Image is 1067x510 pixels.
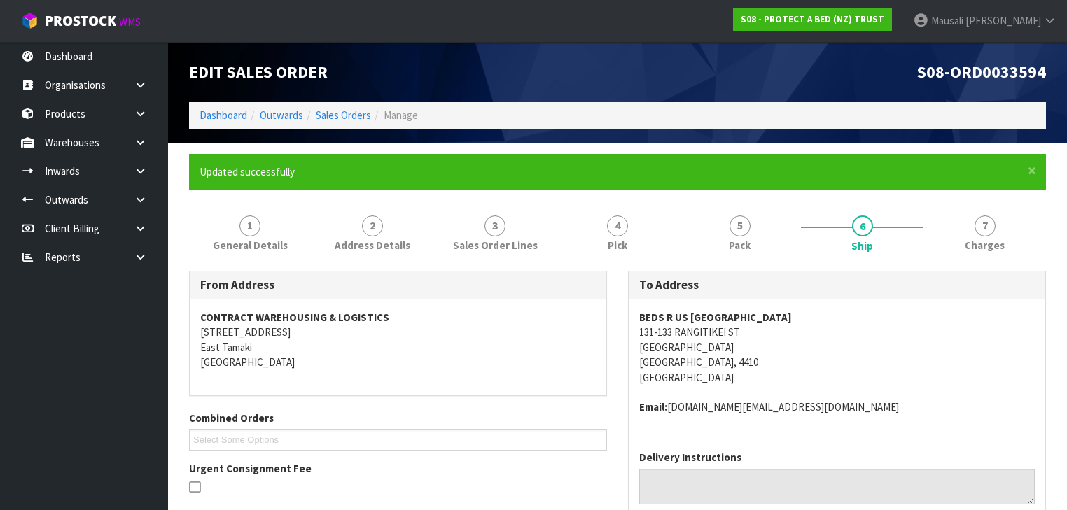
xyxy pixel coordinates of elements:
[200,311,389,324] strong: CONTRACT WAREHOUSING & LOGISTICS
[639,450,741,465] label: Delivery Instructions
[200,165,295,178] span: Updated successfully
[200,310,596,370] address: [STREET_ADDRESS] East Tamaki [GEOGRAPHIC_DATA]
[189,461,312,476] label: Urgent Consignment Fee
[965,238,1005,253] span: Charges
[189,61,328,83] span: Edit Sales Order
[852,215,873,236] span: 6
[931,14,963,27] span: Mausali
[384,108,418,122] span: Manage
[189,411,274,425] label: Combined Orders
[213,238,288,253] span: General Details
[607,215,628,236] span: 4
[639,310,1035,385] address: 131-133 RANGITIKEI ST [GEOGRAPHIC_DATA] [GEOGRAPHIC_DATA], 4410 [GEOGRAPHIC_DATA]
[639,278,1035,292] h3: To Address
[733,8,892,31] a: S08 - PROTECT A BED (NZ) TRUST
[316,108,371,122] a: Sales Orders
[453,238,538,253] span: Sales Order Lines
[608,238,627,253] span: Pick
[21,12,39,29] img: cube-alt.png
[200,108,247,122] a: Dashboard
[239,215,260,236] span: 1
[260,108,303,122] a: Outwards
[729,238,751,253] span: Pack
[45,12,116,30] span: ProStock
[965,14,1041,27] span: [PERSON_NAME]
[335,238,410,253] span: Address Details
[975,215,996,236] span: 7
[639,399,1035,414] address: [DOMAIN_NAME][EMAIL_ADDRESS][DOMAIN_NAME]
[484,215,505,236] span: 3
[741,13,884,25] strong: S08 - PROTECT A BED (NZ) TRUST
[917,61,1046,83] span: S08-ORD0033594
[730,215,751,236] span: 5
[1028,161,1036,180] span: ×
[362,215,383,236] span: 2
[119,15,141,29] small: WMS
[851,239,873,253] span: Ship
[639,400,667,413] strong: email
[200,278,596,292] h3: From Address
[639,311,792,324] strong: BEDS R US [GEOGRAPHIC_DATA]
